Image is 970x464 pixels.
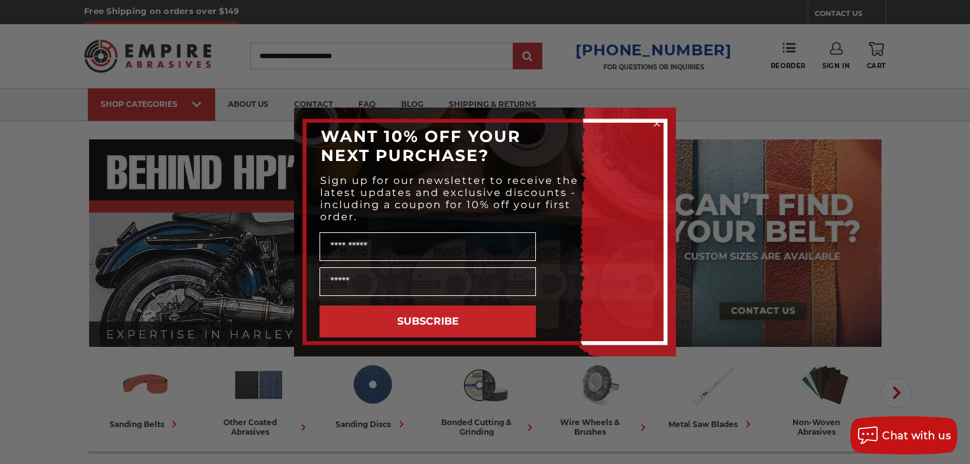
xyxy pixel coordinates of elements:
[650,117,663,130] button: Close dialog
[882,430,951,442] span: Chat with us
[320,267,536,296] input: Email
[321,127,521,165] span: WANT 10% OFF YOUR NEXT PURCHASE?
[320,174,579,223] span: Sign up for our newsletter to receive the latest updates and exclusive discounts - including a co...
[850,416,957,454] button: Chat with us
[320,306,536,337] button: SUBSCRIBE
